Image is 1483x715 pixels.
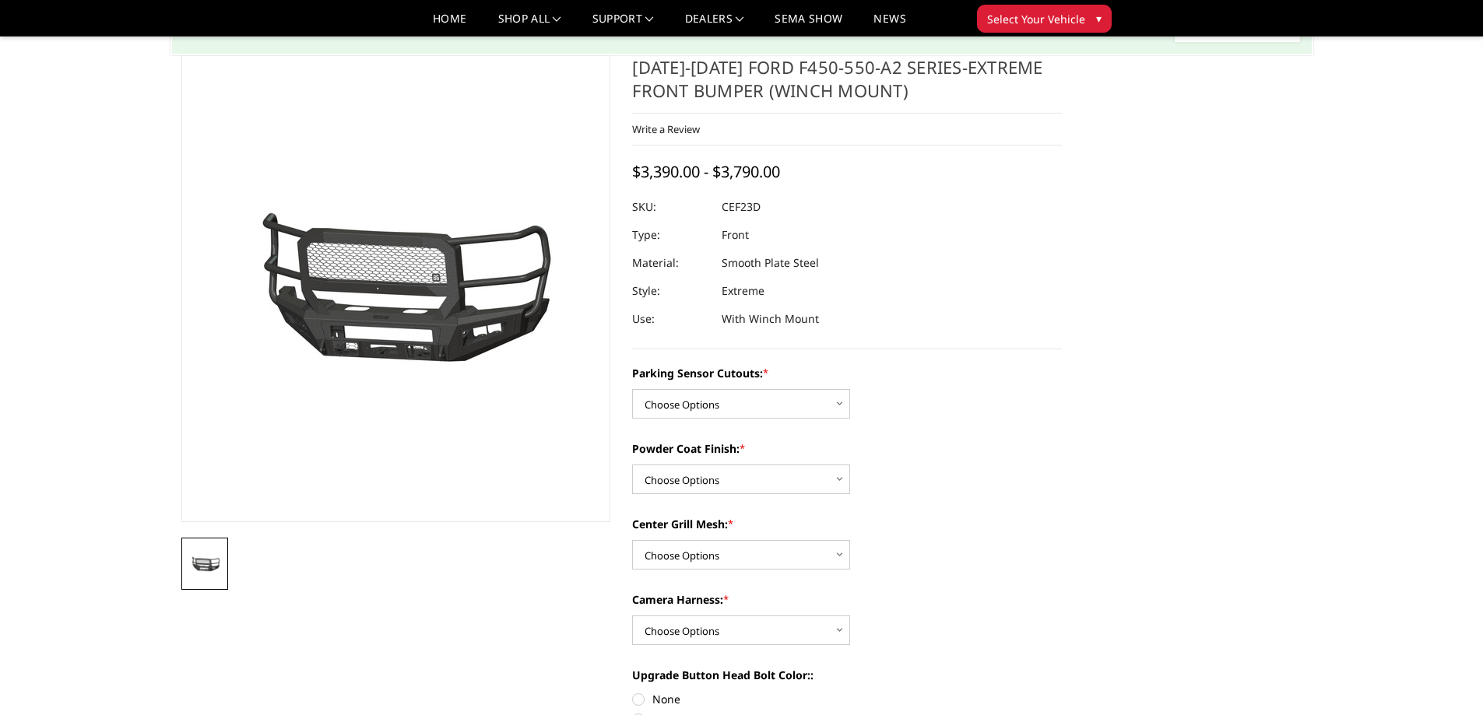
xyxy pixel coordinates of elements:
[592,13,654,36] a: Support
[632,516,1062,532] label: Center Grill Mesh:
[873,13,905,36] a: News
[632,440,1062,457] label: Powder Coat Finish:
[632,193,710,221] dt: SKU:
[722,221,749,249] dd: Front
[632,249,710,277] dt: Material:
[632,365,1062,381] label: Parking Sensor Cutouts:
[775,13,842,36] a: SEMA Show
[632,161,780,182] span: $3,390.00 - $3,790.00
[632,55,1062,114] h1: [DATE]-[DATE] Ford F450-550-A2 Series-Extreme Front Bumper (winch mount)
[1405,640,1483,715] iframe: Chat Widget
[722,305,819,333] dd: With Winch Mount
[632,667,1062,683] label: Upgrade Button Head Bolt Color::
[632,277,710,305] dt: Style:
[632,305,710,333] dt: Use:
[722,277,764,305] dd: Extreme
[632,122,700,136] a: Write a Review
[722,193,761,221] dd: CEF23D
[181,55,611,522] a: 2023-2025 Ford F450-550-A2 Series-Extreme Front Bumper (winch mount)
[632,591,1062,608] label: Camera Harness:
[632,691,1062,707] label: None
[685,13,744,36] a: Dealers
[186,556,223,573] img: 2023-2025 Ford F450-550-A2 Series-Extreme Front Bumper (winch mount)
[433,13,466,36] a: Home
[722,249,819,277] dd: Smooth Plate Steel
[1096,10,1102,26] span: ▾
[977,5,1112,33] button: Select Your Vehicle
[987,11,1085,27] span: Select Your Vehicle
[632,221,710,249] dt: Type:
[498,13,561,36] a: shop all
